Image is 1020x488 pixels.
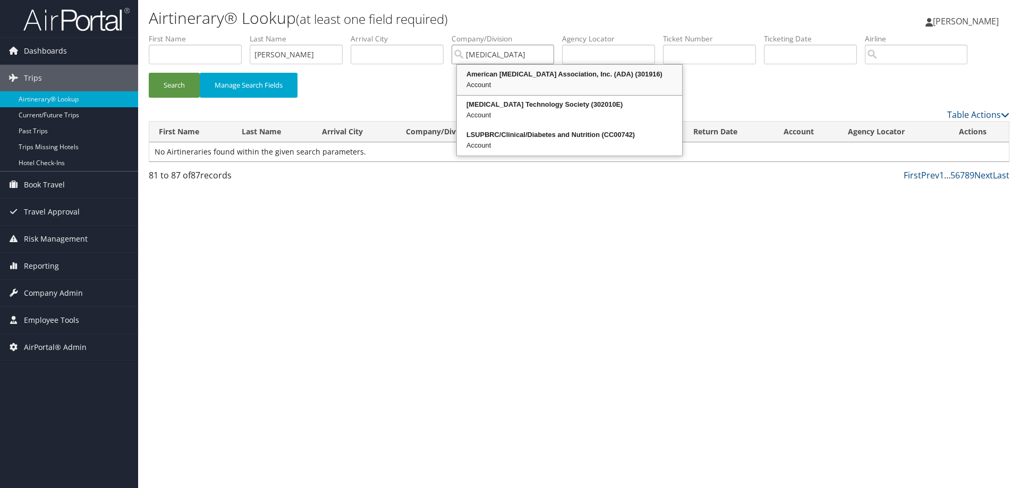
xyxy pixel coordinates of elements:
span: Employee Tools [24,307,79,333]
span: Travel Approval [24,199,80,225]
span: Risk Management [24,226,88,252]
a: First [904,169,921,181]
span: 87 [191,169,200,181]
label: First Name [149,33,250,44]
small: (at least one field required) [296,10,448,28]
span: Company Admin [24,280,83,306]
th: Actions [949,122,1009,142]
div: Account [458,110,681,121]
button: Manage Search Fields [200,73,297,98]
span: … [944,169,950,181]
div: American [MEDICAL_DATA] Association, Inc. (ADA) (301916) [458,69,681,80]
a: 7 [960,169,965,181]
a: 1 [939,169,944,181]
div: Account [458,80,681,90]
a: [PERSON_NAME] [925,5,1009,37]
a: 9 [970,169,974,181]
span: Book Travel [24,172,65,198]
span: [PERSON_NAME] [933,15,999,27]
span: AirPortal® Admin [24,334,87,361]
a: 6 [955,169,960,181]
th: Arrival City: activate to sort column ascending [312,122,396,142]
span: Reporting [24,253,59,279]
a: Table Actions [947,109,1009,121]
th: Last Name: activate to sort column ascending [232,122,313,142]
th: Agency Locator: activate to sort column ascending [838,122,949,142]
label: Ticket Number [663,33,764,44]
td: No Airtineraries found within the given search parameters. [149,142,1009,161]
a: 5 [950,169,955,181]
label: Company/Division [452,33,562,44]
label: Arrival City [351,33,452,44]
label: Airline [865,33,975,44]
div: Account [458,140,681,151]
label: Ticketing Date [764,33,865,44]
a: 8 [965,169,970,181]
img: airportal-logo.png [23,7,130,32]
th: Return Date: activate to sort column ascending [684,122,775,142]
label: Agency Locator [562,33,663,44]
div: LSUPBRC/Clinical/Diabetes and Nutrition (CC00742) [458,130,681,140]
th: First Name: activate to sort column ascending [149,122,232,142]
span: Dashboards [24,38,67,64]
span: Trips [24,65,42,91]
th: Company/Division [396,122,526,142]
div: 81 to 87 of records [149,169,352,187]
a: Prev [921,169,939,181]
label: Last Name [250,33,351,44]
div: [MEDICAL_DATA] Technology Society (302010E) [458,99,681,110]
a: Next [974,169,993,181]
a: Last [993,169,1009,181]
h1: Airtinerary® Lookup [149,7,722,29]
th: Account: activate to sort column ascending [774,122,838,142]
button: Search [149,73,200,98]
